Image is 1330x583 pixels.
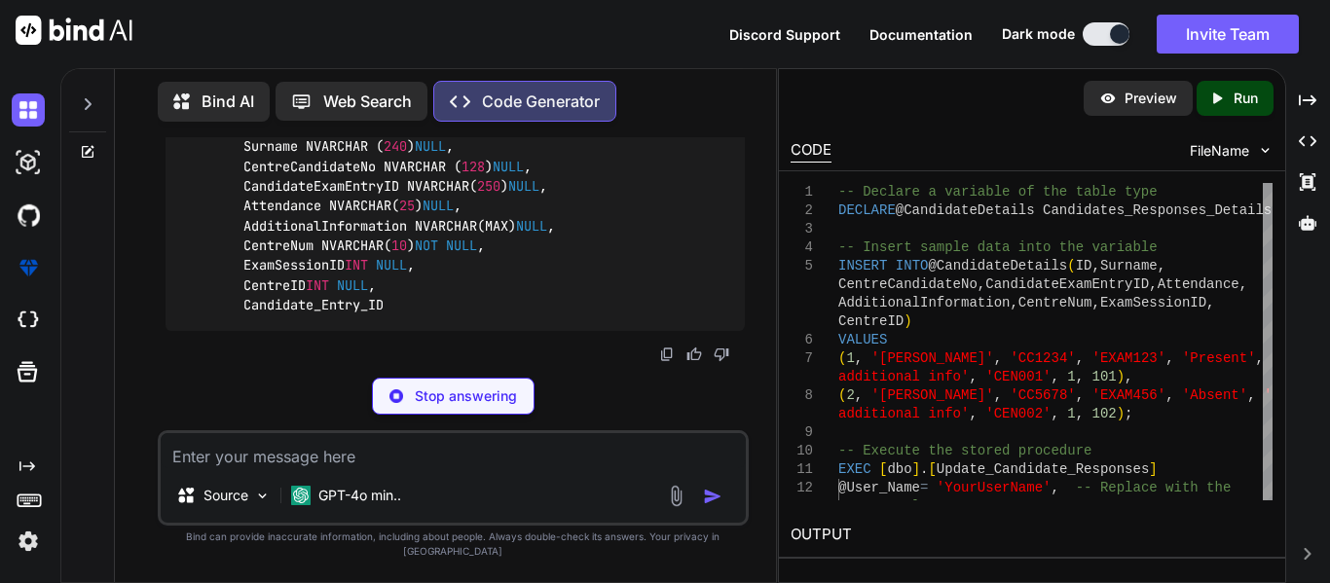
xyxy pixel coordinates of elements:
span: 101 [1092,369,1117,384]
div: CODE [791,139,831,163]
button: Discord Support [729,24,840,45]
span: [ [928,461,936,477]
div: 3 [791,220,813,238]
img: dislike [714,346,729,362]
img: githubDark [12,199,45,232]
img: copy [659,346,675,362]
span: Attendance [1158,276,1239,292]
span: ( [838,387,846,403]
span: , [1076,369,1084,384]
div: 12 [791,479,813,497]
img: preview [1099,90,1117,107]
span: 'EXAM456' [1092,387,1166,403]
img: GPT-4o mini [291,486,311,505]
span: AdditionalInformation [838,295,1010,310]
span: NOT NULL [415,237,477,254]
span: [ [879,461,887,477]
span: 'CEN002' [985,406,1051,421]
span: 1 [1067,406,1075,421]
span: '[PERSON_NAME]' [871,387,994,403]
span: Dark mode [1002,24,1075,44]
span: NULL [376,257,407,274]
span: 'CC5678' [1010,387,1075,403]
img: Bind AI [16,16,132,45]
span: -- Declare a variable of the table type [838,184,1158,200]
span: 'CEN001' [985,369,1051,384]
img: Pick Models [254,488,271,504]
span: , [1076,350,1084,366]
p: Run [1234,89,1258,108]
span: 'Absent' [1182,387,1247,403]
div: 11 [791,460,813,479]
span: ) [904,313,911,329]
span: 102 [1092,406,1117,421]
span: NULL [415,138,446,156]
span: CandidateExamEntryID [985,276,1149,292]
span: 2 [846,387,854,403]
span: , [1158,258,1165,273]
div: 10 [791,442,813,460]
div: 1 [791,183,813,201]
span: Documentation [869,26,973,43]
p: Bind can provide inaccurate information, including about people. Always double-check its answers.... [158,529,749,559]
span: NULL [337,276,368,294]
span: Discord Support [729,26,840,43]
img: chevron down [1257,142,1274,159]
span: dbo [887,461,911,477]
span: , [1149,276,1157,292]
span: , [1076,406,1084,421]
span: ( [1067,258,1075,273]
span: @CandidateDetails [928,258,1067,273]
span: EXEC [838,461,871,477]
span: . [920,461,928,477]
span: INSERT [838,258,887,273]
div: 4 [791,238,813,257]
span: , [1256,350,1264,366]
span: INTO [896,258,929,273]
span: NULL [423,198,454,215]
span: 1 [1067,369,1075,384]
span: , [978,276,985,292]
span: -- Insert sample data into the variable [838,239,1158,255]
span: , [855,350,863,366]
span: , [969,406,977,421]
span: 'YourUserName' [937,480,1052,495]
div: 2 [791,201,813,220]
img: icon [703,487,722,506]
span: , [994,350,1002,366]
span: -- Execute the stored procedure [838,443,1091,458]
div: 8 [791,386,813,405]
p: Bind AI [202,90,254,113]
h2: OUTPUT [779,512,1285,558]
span: VALUES [838,332,887,347]
span: 128 [462,158,485,175]
span: additional info' [838,369,969,384]
span: ExamSessionID [1100,295,1206,310]
span: @CandidateDetails Candidates_Responses_Details [896,202,1272,218]
span: @User_Name [838,480,920,495]
span: DECLARE [838,202,896,218]
span: , [969,369,977,384]
span: 25 [399,198,415,215]
span: CentreID [838,313,904,329]
p: GPT-4o min.. [318,486,401,505]
span: , [1165,350,1173,366]
span: , [1076,387,1084,403]
span: 'Present' [1182,350,1256,366]
button: Documentation [869,24,973,45]
span: 'CC1234' [1010,350,1075,366]
span: CentreNum [1018,295,1092,310]
img: darkAi-studio [12,146,45,179]
span: -- Replace with the [1076,480,1232,495]
span: '[PERSON_NAME]' [871,350,994,366]
span: , [1092,258,1100,273]
img: cloudideIcon [12,304,45,337]
span: = [920,480,928,495]
span: , [1206,295,1214,310]
span: INT [345,257,368,274]
span: , [1051,369,1058,384]
img: attachment [665,485,687,507]
span: additional info' [838,406,969,421]
span: actual user name [871,498,1002,514]
span: CentreCandidateNo [838,276,978,292]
